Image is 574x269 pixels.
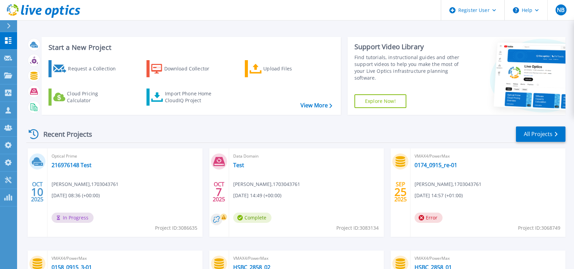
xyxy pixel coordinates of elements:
span: 7 [216,189,222,195]
a: Test [233,162,244,169]
a: Explore Now! [354,94,406,108]
span: VMAX4/PowerMax [415,255,561,262]
div: Upload Files [263,62,318,76]
span: [PERSON_NAME] , 1703043761 [415,180,481,188]
span: Error [415,213,443,223]
span: 10 [31,189,43,195]
span: VMAX4/PowerMax [52,255,198,262]
a: Upload Files [245,60,321,77]
div: Recent Projects [26,126,101,143]
div: Download Collector [164,62,219,76]
span: Complete [233,213,271,223]
span: [DATE] 14:57 (+01:00) [415,192,463,199]
span: Data Domain [233,152,380,160]
a: All Projects [516,126,565,142]
a: 216976148 Test [52,162,92,169]
a: Cloud Pricing Calculator [48,89,125,106]
span: NB [557,7,564,13]
span: Project ID: 3086635 [155,224,197,232]
div: SEP 2025 [394,179,407,204]
div: Find tutorials, instructional guides and other support videos to help you make the most of your L... [354,54,465,81]
div: Support Video Library [354,42,465,51]
div: OCT 2025 [212,179,225,204]
span: [DATE] 08:36 (+00:00) [52,192,100,199]
span: In Progress [52,213,94,223]
span: [PERSON_NAME] , 1703043761 [233,180,300,188]
span: VMAX4/PowerMax [233,255,380,262]
span: Optical Prime [52,152,198,160]
a: 0174_0915_re-01 [415,162,457,169]
div: Cloud Pricing Calculator [67,90,122,104]
span: Project ID: 3083134 [336,224,379,232]
span: 25 [394,189,407,195]
span: [PERSON_NAME] , 1703043761 [52,180,118,188]
span: VMAX4/PowerMax [415,152,561,160]
a: Download Collector [146,60,223,77]
div: Import Phone Home CloudIQ Project [165,90,218,104]
a: Request a Collection [48,60,125,77]
div: Request a Collection [68,62,123,76]
h3: Start a New Project [48,44,332,51]
span: [DATE] 14:49 (+00:00) [233,192,281,199]
div: OCT 2025 [31,179,44,204]
a: View More [300,102,332,109]
span: Project ID: 3068749 [518,224,560,232]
